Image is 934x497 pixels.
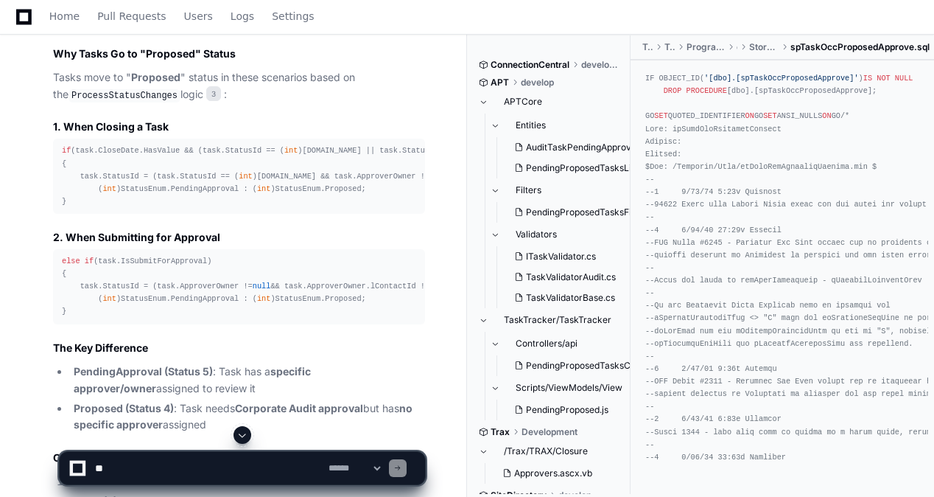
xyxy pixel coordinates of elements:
[272,12,314,21] span: Settings
[877,74,913,83] span: NOT NULL
[504,314,611,326] span: TaskTracker/TaskTracker
[516,119,546,131] span: Entities
[745,111,754,120] span: ON
[49,12,80,21] span: Home
[53,69,425,103] p: Tasks move to " " status in these scenarios based on the logic :
[62,255,416,319] div: (task.IsSubmitForApproval) { task.StatusId = (task.ApproverOwner != && task.ApproverOwner.lContac...
[526,271,616,283] span: TaskValidatorAudit.cs
[790,41,930,53] span: spTaskOccProposedApprove.sql
[508,400,622,420] button: PendingProposed.js
[257,184,270,193] span: int
[184,12,213,21] span: Users
[74,402,174,414] strong: Proposed (Status 4)
[62,257,80,265] span: else
[479,90,619,114] button: APTCore
[102,294,116,303] span: int
[239,172,252,181] span: int
[526,142,673,153] span: AuditTaskPendingApprovalEntity.cs
[479,308,619,332] button: TaskTracker/TaskTracker
[74,365,311,395] strong: specific approver/owner
[526,292,615,304] span: TaskValidatorBase.cs
[97,12,166,21] span: Pull Requests
[508,137,634,158] button: AuditTaskPendingApprovalEntity.cs
[526,162,673,174] span: PendingProposedTasksListEntity.cs
[53,230,425,245] h3: 2. When Submitting for Approval
[526,251,596,263] span: ITaskValidator.cs
[102,184,116,193] span: int
[85,257,94,265] span: if
[508,267,622,288] button: TaskValidatorAudit.cs
[687,41,725,53] span: Programmable Objects
[131,71,180,83] strong: Proposed
[763,111,776,120] span: SET
[206,86,221,101] span: 3
[491,77,509,88] span: APT
[491,178,631,202] button: Filters
[491,114,631,137] button: Entities
[284,146,298,155] span: int
[491,376,631,400] button: Scripts/ViewModels/View
[508,288,622,308] button: TaskValidatorBase.cs
[69,364,425,397] li: : Task has a assigned to review it
[521,77,554,88] span: develop
[822,111,831,120] span: ON
[253,282,271,291] span: null
[62,146,71,155] span: if
[491,59,569,71] span: ConnectionCentral
[508,355,634,376] button: PendingProposedTasksController.cs
[664,41,675,53] span: TraxDBT
[508,158,634,178] button: PendingProposedTasksListEntity.cs
[235,402,363,414] strong: Corporate Audit approval
[704,74,858,83] span: '[dbo].[spTaskOccProposedApprove]'
[69,400,425,434] li: : Task needs but has assigned
[737,41,737,53] span: dbo
[516,229,557,240] span: Validators
[508,202,634,223] button: PendingProposedTasksFilterEntity.cs
[53,46,425,61] h2: Why Tasks Go to "Proposed" Status
[62,145,416,208] div: (task.CloseDate.HasValue && (task.StatusId == ( )[DOMAIN_NAME] || task.StatusId == ( )StatusEnum....
[491,223,631,246] button: Validators
[491,332,631,355] button: Controllers/api
[508,246,622,267] button: ITaskValidator.cs
[749,41,779,53] span: Stored Procedures
[654,111,667,120] span: SET
[686,86,726,95] span: PROCEDURE
[69,89,180,102] code: ProcessStatusChanges
[74,365,213,378] strong: PendingApproval (Status 5)
[526,206,680,218] span: PendingProposedTasksFilterEntity.cs
[526,404,608,416] span: PendingProposed.js
[231,12,254,21] span: Logs
[863,74,872,83] span: IS
[526,360,677,372] span: PendingProposedTasksController.cs
[257,294,270,303] span: int
[664,86,682,95] span: DROP
[581,59,619,71] span: development
[642,41,653,53] span: TraxDBT
[516,382,622,394] span: Scripts/ViewModels/View
[53,119,425,134] h3: 1. When Closing a Task
[516,184,541,196] span: Filters
[53,341,425,355] h2: The Key Difference
[504,96,542,108] span: APTCore
[516,338,577,350] span: Controllers/api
